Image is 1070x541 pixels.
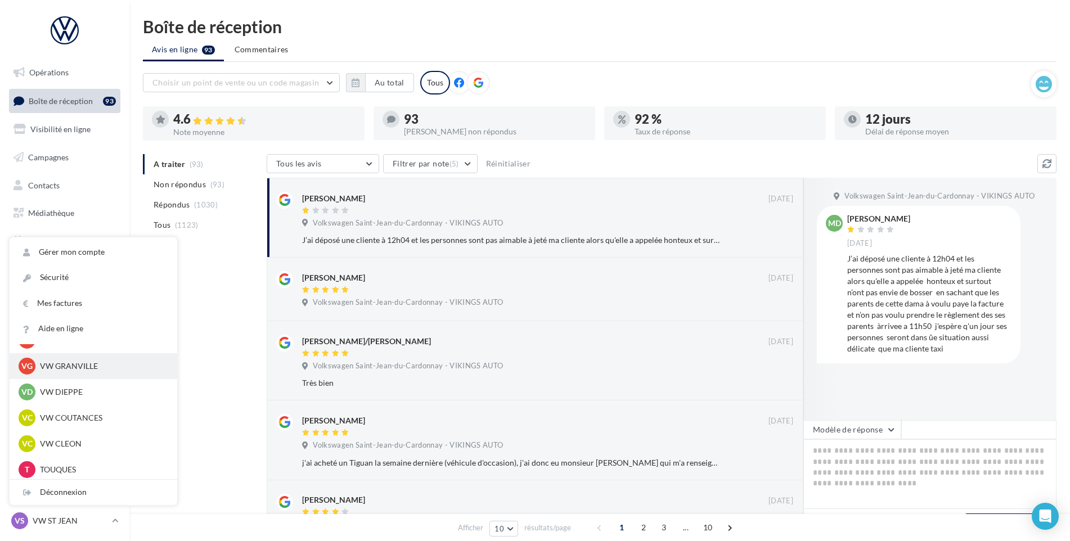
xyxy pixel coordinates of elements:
span: [DATE] [847,238,872,249]
span: Visibilité en ligne [30,124,91,134]
a: Campagnes DataOnDemand [7,295,123,328]
span: Répondus [154,199,190,210]
div: [PERSON_NAME]/[PERSON_NAME] [302,336,431,347]
span: Commentaires [235,44,289,55]
span: Volkswagen Saint-Jean-du-Cardonnay - VIKINGS AUTO [313,440,503,450]
div: Boîte de réception [143,18,1056,35]
a: Médiathèque [7,201,123,225]
a: PLV et print personnalisable [7,258,123,291]
span: ... [677,519,695,537]
button: Choisir un point de vente ou un code magasin [143,73,340,92]
div: 93 [404,113,586,125]
div: Déconnexion [10,480,177,505]
span: (93) [210,180,224,189]
span: Volkswagen Saint-Jean-du-Cardonnay - VIKINGS AUTO [313,297,503,308]
span: MD [828,218,841,229]
button: 10 [489,521,518,537]
span: [DATE] [768,194,793,204]
div: Open Intercom Messenger [1032,503,1059,530]
span: Choisir un point de vente ou un code magasin [152,78,319,87]
div: [PERSON_NAME] non répondus [404,128,586,136]
span: Boîte de réception [29,96,93,105]
div: [PERSON_NAME] [847,215,910,223]
a: Campagnes [7,146,123,169]
span: (1123) [175,220,199,229]
button: Réinitialiser [482,157,536,170]
button: Filtrer par note(5) [383,154,478,173]
span: T [25,464,29,475]
button: Tous les avis [267,154,379,173]
div: Tous [420,71,450,94]
span: 2 [635,519,653,537]
div: 92 % [635,113,817,125]
button: Au total [365,73,414,92]
div: [PERSON_NAME] [302,494,365,506]
a: Calendrier [7,229,123,253]
span: 1 [613,519,631,537]
a: Sécurité [10,265,177,290]
a: Mes factures [10,291,177,316]
button: Modèle de réponse [803,420,901,439]
a: Gérer mon compte [10,240,177,265]
button: Au total [346,73,414,92]
a: Visibilité en ligne [7,118,123,141]
div: Note moyenne [173,128,356,136]
div: Très bien [302,377,720,389]
span: Tous [154,219,170,231]
p: VW GRANVILLE [40,360,164,372]
span: [DATE] [768,337,793,347]
span: Non répondus [154,179,206,190]
span: 3 [655,519,673,537]
a: Contacts [7,174,123,197]
span: Volkswagen Saint-Jean-du-Cardonnay - VIKINGS AUTO [313,218,503,228]
span: [DATE] [768,496,793,506]
span: VC [22,438,33,449]
span: 10 [494,524,504,533]
a: Boîte de réception93 [7,89,123,113]
span: Afficher [458,522,483,533]
div: 93 [103,97,116,106]
div: [PERSON_NAME] [302,272,365,283]
span: Volkswagen Saint-Jean-du-Cardonnay - VIKINGS AUTO [844,191,1035,201]
span: (1030) [194,200,218,209]
span: Volkswagen Saint-Jean-du-Cardonnay - VIKINGS AUTO [313,361,503,371]
p: VW CLEON [40,438,164,449]
a: Opérations [7,61,123,84]
p: VW DIEPPE [40,386,164,398]
div: [PERSON_NAME] [302,193,365,204]
span: [DATE] [768,416,793,426]
span: [DATE] [768,273,793,283]
span: (5) [449,159,459,168]
div: Taux de réponse [635,128,817,136]
div: j'ai acheté un Tiguan la semaine dernière (véhicule d'occasion), j'ai donc eu monsieur [PERSON_NA... [302,457,720,468]
span: VS [15,515,25,526]
span: VG [21,360,33,372]
span: Campagnes [28,152,69,162]
span: VC [22,412,33,423]
div: [PERSON_NAME] [302,415,365,426]
span: Calendrier [28,236,66,246]
div: 12 jours [865,113,1047,125]
div: J’ai déposé une cliente à 12h04 et les personnes sont pas aimable à jeté ma cliente alors qu'elle... [847,253,1011,354]
span: résultats/page [524,522,571,533]
div: J’ai déposé une cliente à 12h04 et les personnes sont pas aimable à jeté ma cliente alors qu'elle... [302,235,720,246]
p: VW ST JEAN [33,515,107,526]
span: Médiathèque [28,208,74,218]
span: Tous les avis [276,159,322,168]
span: VD [21,386,33,398]
p: VW COUTANCES [40,412,164,423]
span: Contacts [28,180,60,190]
span: Opérations [29,67,69,77]
div: Délai de réponse moyen [865,128,1047,136]
span: 10 [699,519,717,537]
a: VS VW ST JEAN [9,510,120,531]
a: Aide en ligne [10,316,177,341]
p: TOUQUES [40,464,164,475]
div: 4.6 [173,113,356,126]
